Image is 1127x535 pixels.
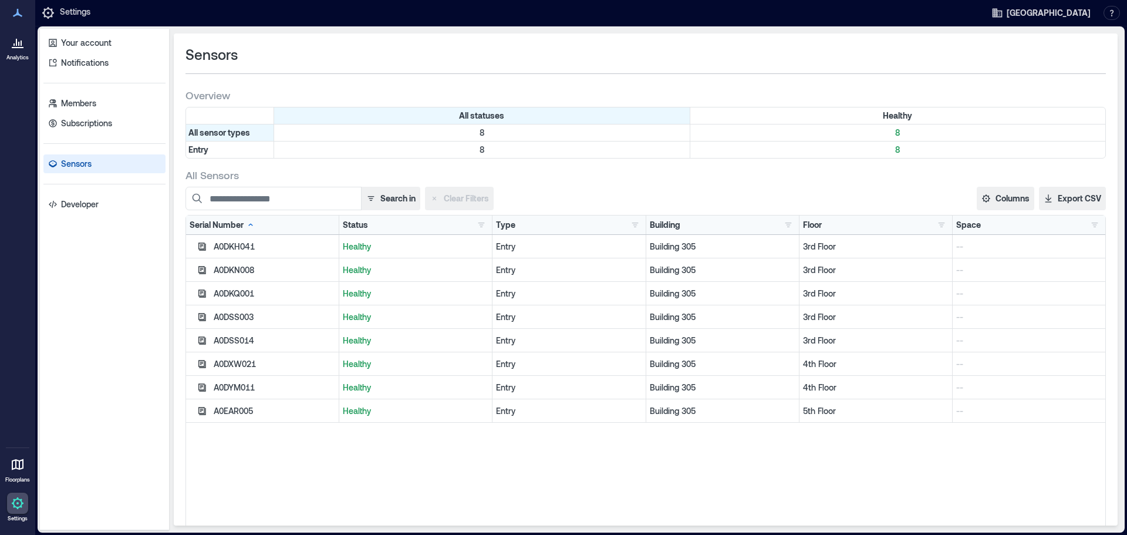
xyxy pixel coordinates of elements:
div: Entry [496,382,642,393]
p: -- [956,288,1102,300]
p: Building 305 [650,264,795,276]
button: Clear Filters [425,187,494,210]
p: 3rd Floor [803,288,949,300]
p: Building 305 [650,405,795,417]
p: 8 [693,144,1104,156]
p: Building 305 [650,311,795,323]
p: -- [956,382,1102,393]
div: A0DKN008 [214,264,335,276]
div: Entry [496,358,642,370]
div: Entry [496,405,642,417]
p: Settings [60,6,90,20]
span: Overview [185,88,230,102]
a: Members [43,94,166,113]
p: 4th Floor [803,382,949,393]
p: 3rd Floor [803,241,949,253]
p: 5th Floor [803,405,949,417]
a: Subscriptions [43,114,166,133]
p: Building 305 [650,358,795,370]
a: Settings [4,489,32,526]
p: Settings [8,515,28,522]
div: A0EAR005 [214,405,335,417]
div: Entry [496,264,642,276]
p: 3rd Floor [803,311,949,323]
p: Floorplans [5,476,30,483]
p: -- [956,311,1102,323]
a: Sensors [43,154,166,173]
p: Sensors [61,158,92,170]
div: Entry [496,288,642,300]
a: Floorplans [2,450,33,487]
p: 4th Floor [803,358,949,370]
p: Healthy [343,405,488,417]
div: Filter by Status: Healthy [690,107,1106,124]
p: 3rd Floor [803,335,949,346]
div: Entry [496,311,642,323]
p: -- [956,358,1102,370]
div: A0DSS003 [214,311,335,323]
p: Building 305 [650,382,795,393]
div: Entry [496,241,642,253]
p: 8 [276,127,687,139]
div: Entry [496,335,642,346]
span: All Sensors [185,168,239,182]
div: Floor [803,219,822,231]
button: Export CSV [1039,187,1106,210]
p: Healthy [343,335,488,346]
a: Your account [43,33,166,52]
div: Filter by Type: Entry & Status: Healthy [690,142,1106,158]
p: Your account [61,37,112,49]
div: A0DKQ001 [214,288,335,300]
div: Serial Number [190,219,255,231]
p: Subscriptions [61,117,112,129]
div: All statuses [274,107,690,124]
div: Space [956,219,981,231]
p: -- [956,335,1102,346]
div: Status [343,219,368,231]
p: Notifications [61,57,109,69]
p: -- [956,264,1102,276]
p: Developer [61,198,99,210]
p: 3rd Floor [803,264,949,276]
button: [GEOGRAPHIC_DATA] [988,4,1094,22]
span: [GEOGRAPHIC_DATA] [1007,7,1091,19]
a: Developer [43,195,166,214]
button: Search in [361,187,420,210]
div: A0DYM011 [214,382,335,393]
p: Building 305 [650,335,795,346]
p: Healthy [343,311,488,323]
p: Members [61,97,96,109]
p: Building 305 [650,241,795,253]
span: Sensors [185,45,238,64]
p: Healthy [343,241,488,253]
div: A0DXW021 [214,358,335,370]
p: 8 [693,127,1104,139]
div: Building [650,219,680,231]
div: All sensor types [186,125,274,141]
button: Columns [977,187,1034,210]
a: Notifications [43,53,166,72]
p: Healthy [343,288,488,300]
p: -- [956,405,1102,417]
div: A0DSS014 [214,335,335,346]
p: 8 [276,144,687,156]
div: Filter by Type: Entry [186,142,274,158]
p: Building 305 [650,288,795,300]
p: Healthy [343,264,488,276]
a: Analytics [3,28,32,65]
p: Healthy [343,358,488,370]
div: Type [496,219,515,231]
div: A0DKH041 [214,241,335,253]
p: Healthy [343,382,488,393]
p: -- [956,241,1102,253]
p: Analytics [6,54,29,61]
